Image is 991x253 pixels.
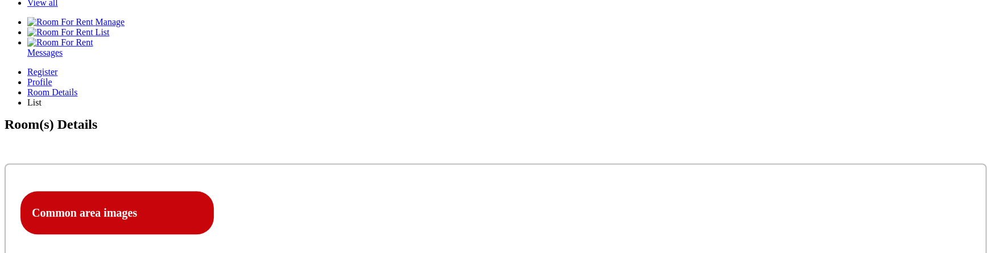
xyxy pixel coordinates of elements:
span: List [27,98,42,107]
span: List [96,27,110,37]
img: Room For Rent [27,17,93,27]
span: Profile [27,77,52,87]
a: Profile [27,77,986,87]
a: List [27,27,109,37]
span: Room Details [27,87,77,97]
span: Messages [27,48,63,57]
a: Register [27,67,986,77]
img: Room For Rent [27,37,93,48]
img: Room For Rent [27,27,93,37]
a: Manage [27,17,125,27]
span: Manage [96,17,125,27]
span: Register [27,67,57,77]
h2: Room(s) Details [5,117,986,152]
a: Room For Rent Messages [27,37,986,57]
a: Room Details [27,87,986,98]
h4: Common area images [32,206,202,220]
